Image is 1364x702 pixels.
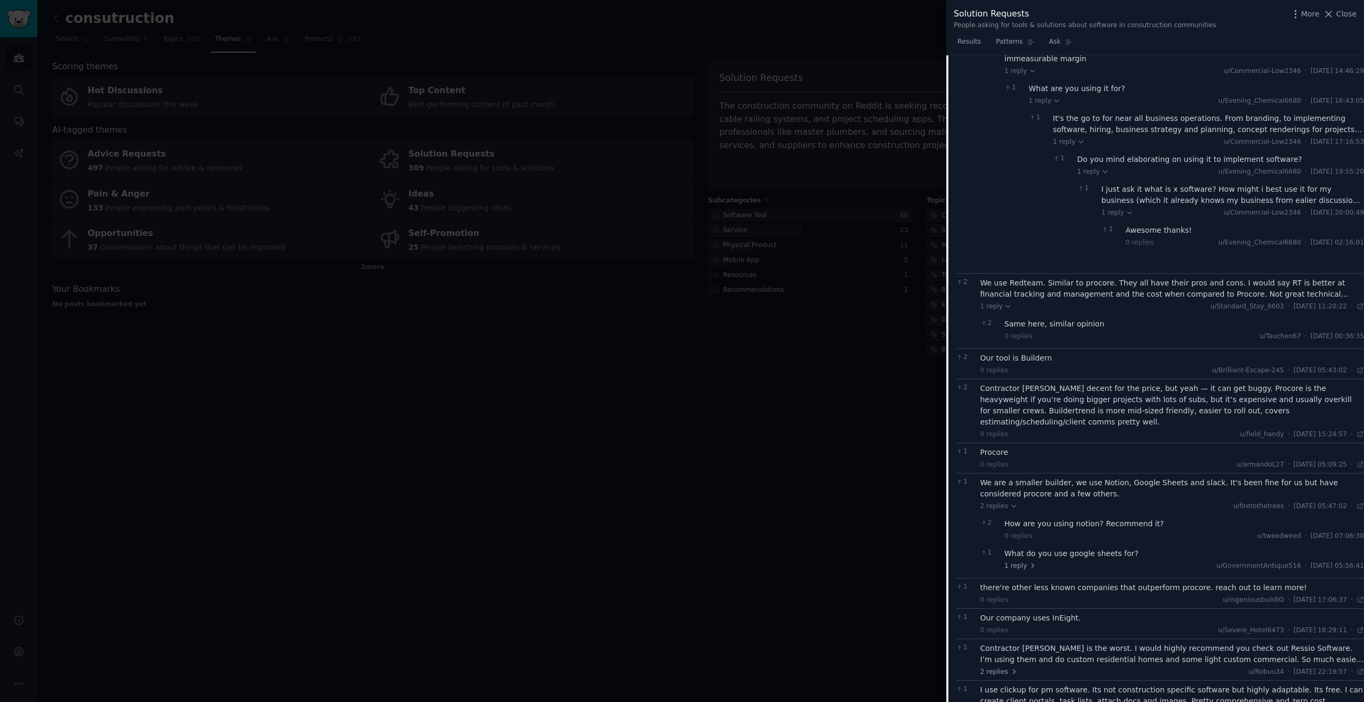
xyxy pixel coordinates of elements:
span: 1 [1077,184,1096,193]
span: · [1288,366,1290,376]
span: u/GovernmentAntique516 [1216,562,1301,569]
span: 1 [956,477,975,487]
span: · [1351,460,1353,470]
span: More [1301,9,1320,20]
span: 2 [980,518,999,528]
span: [DATE] 20:00:49 [1311,208,1364,218]
span: [DATE] 11:20:22 [1294,302,1347,312]
span: [DATE] 00:36:35 [1311,332,1364,341]
span: Results [957,37,981,47]
span: 2 [956,383,975,393]
div: Same here, similar opinion [1004,319,1364,330]
span: [DATE] 05:43:02 [1294,366,1347,376]
div: How are you using notion? Recommend it? [1004,518,1364,529]
span: [DATE] 22:19:57 [1294,667,1347,677]
span: · [1305,332,1307,341]
span: · [1351,626,1353,635]
span: 2 [956,353,975,362]
span: [DATE] 17:06:37 [1294,595,1347,605]
span: u/Tauchen67 [1260,332,1301,340]
span: 1 [956,613,975,622]
span: [DATE] 05:09:25 [1294,460,1347,470]
span: u/Evening_Chemical6680 [1218,168,1301,175]
span: 2 [956,277,975,287]
span: 1 [1029,113,1048,123]
span: 1 reply [1004,561,1036,571]
span: u/firetothetrees [1233,502,1284,510]
span: · [1305,561,1307,571]
span: · [1351,667,1353,677]
span: 2 replies [980,502,1018,511]
span: u/armandoL27 [1237,461,1284,468]
span: · [1351,595,1353,605]
span: 1 reply [1101,208,1133,218]
span: · [1351,302,1353,312]
span: 1 [980,548,999,558]
span: 1 [1101,225,1120,234]
span: 1 [1004,83,1023,93]
span: · [1305,208,1307,218]
span: Ask [1049,37,1061,47]
span: u/Evening_Chemical6680 [1218,239,1301,246]
span: · [1351,430,1353,439]
span: 1 [1053,154,1071,164]
span: u/tweedweed [1257,532,1301,540]
span: [DATE] 15:24:57 [1294,430,1347,439]
span: [DATE] 02:16:01 [1311,238,1364,248]
a: Results [954,34,985,55]
span: · [1288,460,1290,470]
span: · [1305,167,1307,177]
span: [DATE] 18:29:11 [1294,626,1347,635]
span: [DATE] 14:46:29 [1311,67,1364,76]
span: · [1351,366,1353,376]
span: u/Commercial-Low2346 [1224,138,1301,145]
span: [DATE] 05:47:02 [1294,502,1347,511]
span: · [1288,667,1290,677]
span: [DATE] 17:16:53 [1311,137,1364,147]
div: I just ask it what is x software? How might i best use it for my business (which it already knows... [1101,184,1364,206]
span: · [1305,532,1307,541]
span: u/Robuu34 [1249,668,1284,675]
span: u/Evening_Chemical6680 [1218,97,1301,104]
span: · [1305,96,1307,106]
div: Solution Requests [954,7,1216,21]
span: 1 [956,684,975,694]
a: Patterns [992,34,1037,55]
span: · [1305,67,1307,76]
span: u/Brilliant-Escape-245 [1212,366,1284,374]
span: 2 replies [980,667,1018,677]
span: 1 reply [1077,167,1109,177]
span: u/Commercial-Low2346 [1224,67,1301,75]
span: Close [1336,9,1357,20]
span: u/Standard_Stay_8603 [1210,303,1284,310]
span: 1 reply [1029,96,1061,106]
span: 1 reply [1004,67,1036,76]
span: · [1351,502,1353,511]
button: Close [1323,9,1357,20]
span: 1 [956,643,975,652]
span: · [1288,626,1290,635]
span: [DATE] 19:55:20 [1311,167,1364,177]
span: 2 [980,319,999,328]
span: Patterns [996,37,1022,47]
div: People asking for tools & solutions about software in consutruction communities [954,21,1216,30]
span: u/ingeniousbuildIO [1223,596,1284,603]
span: u/Severe_Hotel6473 [1218,626,1284,634]
a: Ask [1045,34,1076,55]
span: u/Commercial-Low2346 [1224,209,1301,216]
span: 1 [956,447,975,456]
button: More [1290,9,1320,20]
span: 1 reply [1053,137,1085,147]
span: [DATE] 16:43:05 [1311,96,1364,106]
span: [DATE] 07:06:30 [1311,532,1364,541]
span: · [1305,238,1307,248]
div: What do you use google sheets for? [1004,548,1364,559]
span: u/field_handy [1240,430,1284,438]
span: · [1288,430,1290,439]
span: · [1288,302,1290,312]
span: 1 reply [980,302,1012,312]
span: · [1288,502,1290,511]
span: [DATE] 05:56:41 [1311,561,1364,571]
span: · [1305,137,1307,147]
span: · [1288,595,1290,605]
